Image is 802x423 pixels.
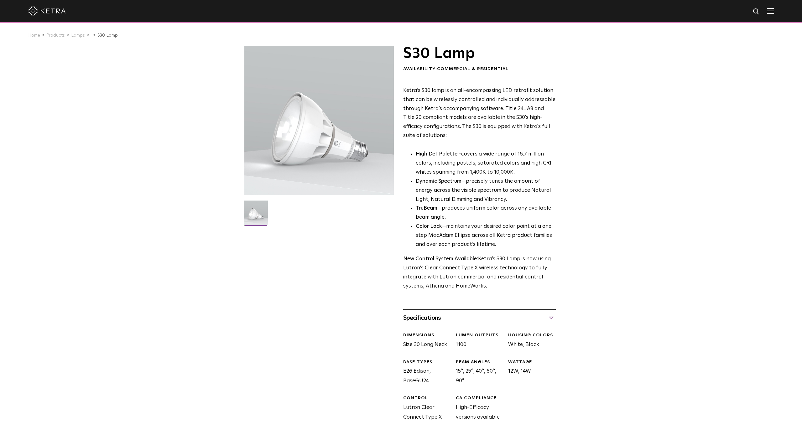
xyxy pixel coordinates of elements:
[416,204,556,222] li: —produces uniform color across any available beam angle.
[403,66,556,72] div: Availability:
[416,222,556,249] li: —maintains your desired color point at a one step MacAdam Ellipse across all Ketra product famili...
[403,256,478,262] strong: New Control System Available:
[456,395,503,401] div: CA COMPLIANCE
[508,359,556,365] div: WATTAGE
[416,150,556,177] p: covers a wide range of 16.7 million colors, including pastels, saturated colors and high CRI whit...
[403,359,451,365] div: BASE TYPES
[71,33,85,38] a: Lamps
[451,332,503,349] div: 1100
[508,332,556,339] div: HOUSING COLORS
[403,395,451,401] div: CONTROL
[398,332,451,349] div: Size 30 Long Neck
[403,255,556,291] p: Ketra’s S30 Lamp is now using Lutron’s Clear Connect Type X wireless technology to fully integrat...
[403,332,451,339] div: DIMENSIONS
[28,6,66,16] img: ketra-logo-2019-white
[437,67,508,71] span: Commercial & Residential
[398,359,451,386] div: E26 Edison, BaseGU24
[767,8,774,14] img: Hamburger%20Nav.svg
[244,201,268,229] img: S30-Lamp-Edison-2021-Web-Square
[46,33,65,38] a: Products
[97,33,118,38] a: S30 Lamp
[403,46,556,61] h1: S30 Lamp
[416,177,556,204] li: —precisely tunes the amount of energy across the visible spectrum to produce Natural Light, Natur...
[456,332,503,339] div: LUMEN OUTPUTS
[456,359,503,365] div: BEAM ANGLES
[451,359,503,386] div: 15°, 25°, 40°, 60°, 90°
[416,206,437,211] strong: TruBeam
[503,332,556,349] div: White, Black
[416,224,442,229] strong: Color Lock
[28,33,40,38] a: Home
[416,151,461,157] strong: High Def Palette -
[403,88,555,138] span: Ketra’s S30 lamp is an all-encompassing LED retrofit solution that can be wirelessly controlled a...
[753,8,760,16] img: search icon
[416,179,461,184] strong: Dynamic Spectrum
[503,359,556,386] div: 12W, 14W
[403,313,556,323] div: Specifications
